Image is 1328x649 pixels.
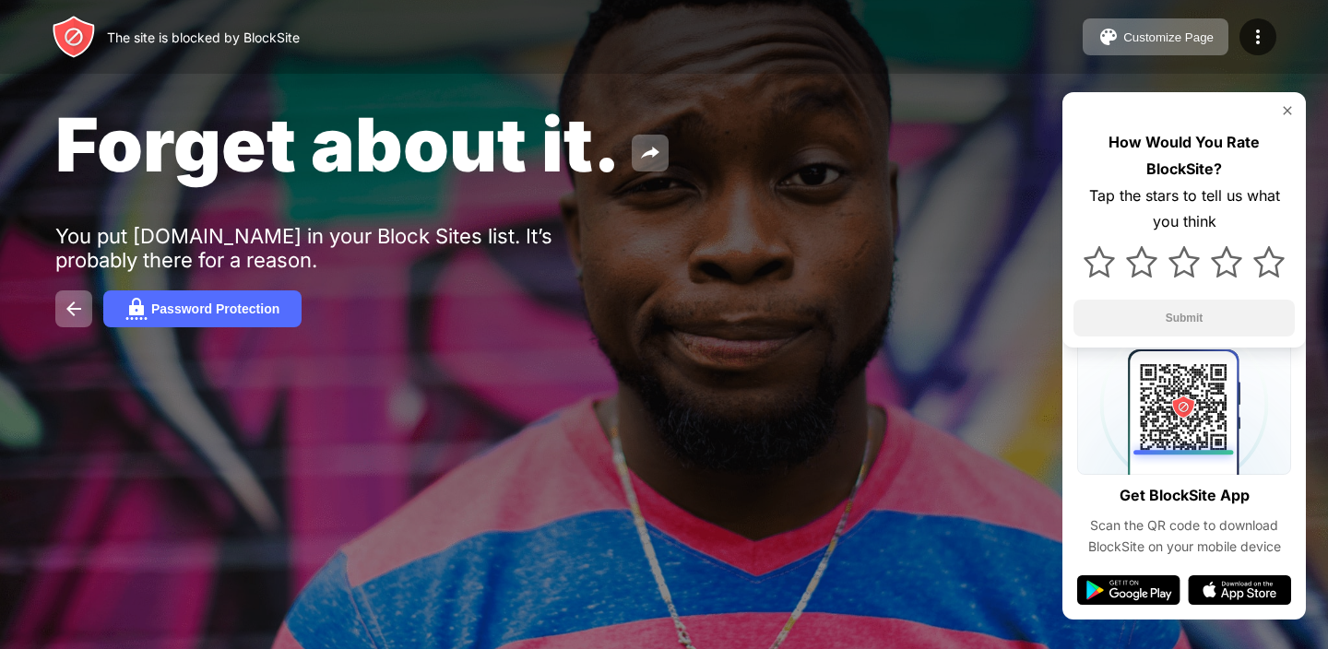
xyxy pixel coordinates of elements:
div: You put [DOMAIN_NAME] in your Block Sites list. It’s probably there for a reason. [55,224,625,272]
div: The site is blocked by BlockSite [107,29,300,45]
img: google-play.svg [1077,575,1180,605]
div: Tap the stars to tell us what you think [1073,183,1295,236]
img: password.svg [125,298,148,320]
img: menu-icon.svg [1247,26,1269,48]
div: Customize Page [1123,30,1214,44]
img: share.svg [639,142,661,164]
iframe: Banner [55,417,492,628]
img: star.svg [1253,246,1285,277]
div: Scan the QR code to download BlockSite on your mobile device [1077,515,1291,557]
img: rate-us-close.svg [1280,103,1295,118]
button: Customize Page [1083,18,1228,55]
img: star.svg [1168,246,1200,277]
span: Forget about it. [55,100,621,189]
button: Password Protection [103,290,302,327]
img: back.svg [63,298,85,320]
img: star.svg [1126,246,1157,277]
img: app-store.svg [1188,575,1291,605]
img: star.svg [1211,246,1242,277]
div: How Would You Rate BlockSite? [1073,129,1295,183]
div: Get BlockSite App [1120,482,1250,509]
img: star.svg [1084,246,1115,277]
button: Submit [1073,300,1295,336]
img: pallet.svg [1097,26,1120,48]
div: Password Protection [151,301,279,316]
img: header-logo.svg [52,15,96,59]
